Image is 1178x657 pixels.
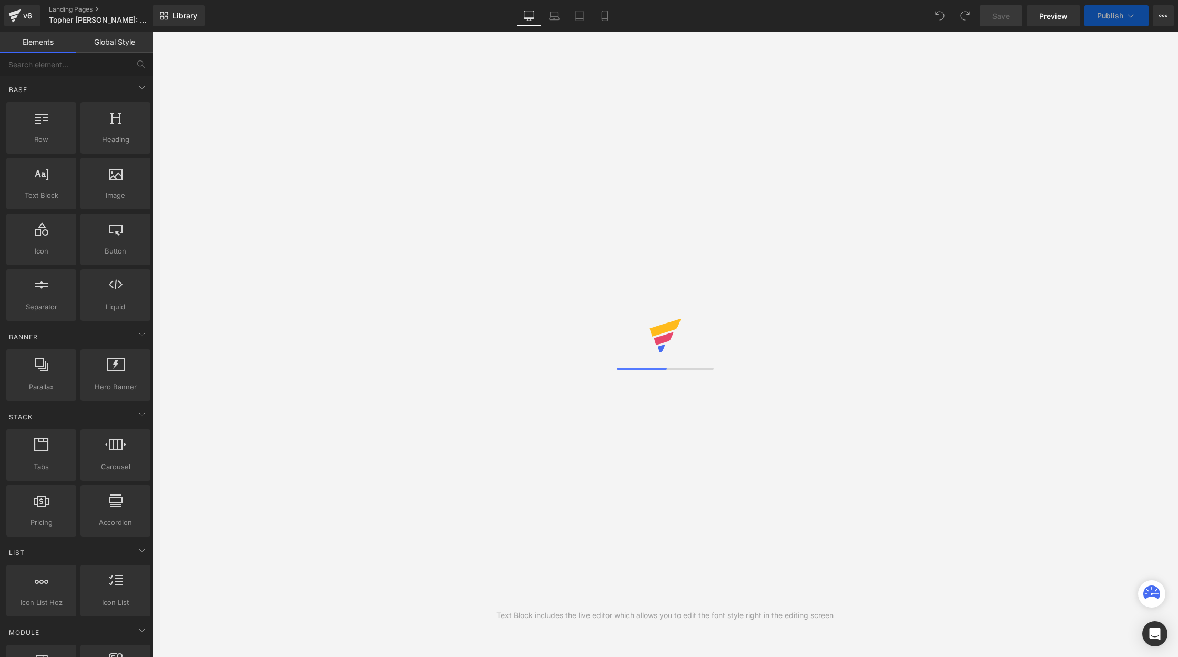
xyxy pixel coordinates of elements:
[84,190,147,201] span: Image
[84,597,147,608] span: Icon List
[9,381,73,392] span: Parallax
[9,134,73,145] span: Row
[1039,11,1068,22] span: Preview
[542,5,567,26] a: Laptop
[1084,5,1149,26] button: Publish
[1142,621,1167,646] div: Open Intercom Messenger
[9,517,73,528] span: Pricing
[76,32,153,53] a: Global Style
[8,412,34,422] span: Stack
[592,5,617,26] a: Mobile
[49,5,170,14] a: Landing Pages
[84,134,147,145] span: Heading
[929,5,950,26] button: Undo
[84,246,147,257] span: Button
[516,5,542,26] a: Desktop
[153,5,205,26] a: New Library
[8,548,26,558] span: List
[84,517,147,528] span: Accordion
[1027,5,1080,26] a: Preview
[49,16,150,24] span: Topher [PERSON_NAME]: Exhibitions, Fairs, Awards &amp; Media Coverage
[496,610,834,621] div: Text Block includes the live editor which allows you to edit the font style right in the editing ...
[9,597,73,608] span: Icon List Hoz
[21,9,34,23] div: v6
[1097,12,1123,20] span: Publish
[992,11,1010,22] span: Save
[172,11,197,21] span: Library
[9,246,73,257] span: Icon
[84,461,147,472] span: Carousel
[84,301,147,312] span: Liquid
[9,190,73,201] span: Text Block
[8,85,28,95] span: Base
[4,5,40,26] a: v6
[8,628,40,638] span: Module
[9,301,73,312] span: Separator
[1153,5,1174,26] button: More
[9,461,73,472] span: Tabs
[567,5,592,26] a: Tablet
[8,332,39,342] span: Banner
[954,5,976,26] button: Redo
[84,381,147,392] span: Hero Banner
